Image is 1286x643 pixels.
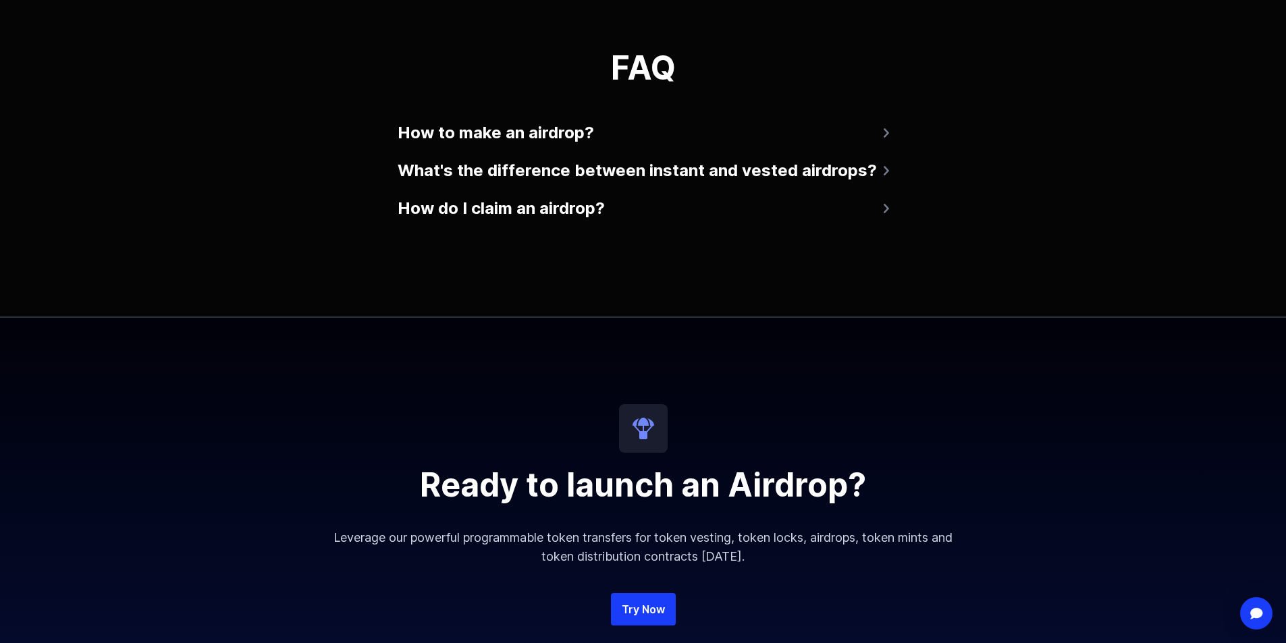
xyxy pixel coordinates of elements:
img: icon [619,404,668,453]
div: Open Intercom Messenger [1240,597,1272,630]
p: Leverage our powerful programmable token transfers for token vesting, token locks, airdrops, toke... [319,528,967,566]
button: What's the difference between instant and vested airdrops? [398,155,889,187]
button: How to make an airdrop? [398,117,889,149]
h2: Ready to launch an Airdrop? [319,469,967,501]
h3: FAQ [398,52,889,84]
a: Try Now [611,593,676,625]
button: How do I claim an airdrop? [398,192,889,225]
